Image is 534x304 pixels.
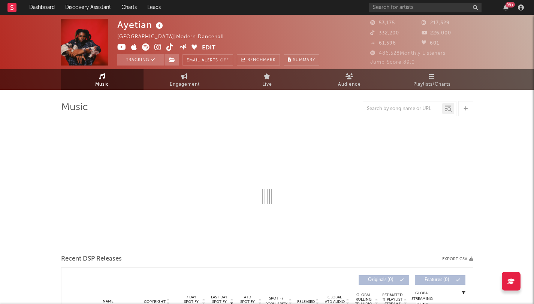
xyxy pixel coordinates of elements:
button: Summary [284,54,319,66]
span: Features ( 0 ) [420,278,454,282]
a: Audience [308,69,391,90]
button: Features(0) [415,275,465,285]
span: 217,329 [422,21,450,25]
span: Released [297,300,315,304]
a: Playlists/Charts [391,69,473,90]
button: Tracking [117,54,164,66]
input: Search for artists [369,3,482,12]
a: Engagement [144,69,226,90]
span: Audience [338,80,361,89]
span: 61,596 [370,41,396,46]
span: Recent DSP Releases [61,255,122,264]
button: Email AlertsOff [182,54,233,66]
a: Live [226,69,308,90]
button: Edit [202,43,215,53]
span: 486,528 Monthly Listeners [370,51,446,56]
span: Copyright [144,300,166,304]
span: Playlists/Charts [413,80,450,89]
div: Ayetian [117,19,165,31]
span: Originals ( 0 ) [363,278,398,282]
span: Live [262,80,272,89]
span: Jump Score: 89.0 [370,60,415,65]
span: Benchmark [247,56,276,65]
a: Benchmark [237,54,280,66]
span: Summary [293,58,315,62]
span: 226,000 [422,31,451,36]
span: 332,200 [370,31,399,36]
div: 99 + [506,2,515,7]
span: 53,175 [370,21,395,25]
button: Export CSV [442,257,473,261]
div: [GEOGRAPHIC_DATA] | Modern Dancehall [117,33,232,42]
button: Originals(0) [359,275,409,285]
em: Off [220,58,229,63]
button: 99+ [503,4,509,10]
span: Engagement [170,80,200,89]
span: Music [95,80,109,89]
a: Music [61,69,144,90]
input: Search by song name or URL [363,106,442,112]
span: 601 [422,41,439,46]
